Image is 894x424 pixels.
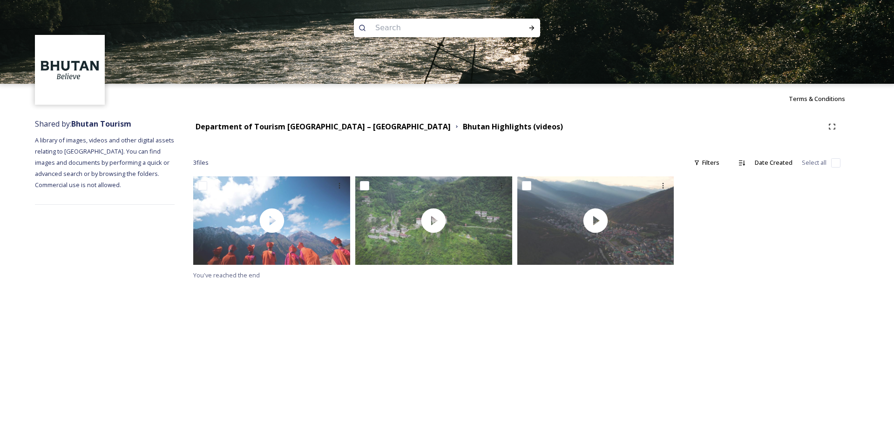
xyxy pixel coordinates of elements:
span: Select all [802,158,826,167]
img: thumbnail [355,176,512,265]
img: thumbnail [193,176,350,265]
strong: Bhutan Highlights (videos) [463,121,563,132]
img: BT_Logo_BB_Lockup_CMYK_High%2520Res.jpg [36,36,104,104]
span: Shared by: [35,119,131,129]
span: You've reached the end [193,271,260,279]
a: Terms & Conditions [789,93,859,104]
strong: Bhutan Tourism [71,119,131,129]
span: Terms & Conditions [789,94,845,103]
div: Date Created [750,154,797,172]
img: thumbnail [517,176,674,265]
span: 3 file s [193,158,209,167]
input: Search [371,18,498,38]
div: Filters [689,154,724,172]
strong: Department of Tourism [GEOGRAPHIC_DATA] – [GEOGRAPHIC_DATA] [196,121,451,132]
span: A library of images, videos and other digital assets relating to [GEOGRAPHIC_DATA]. You can find ... [35,136,176,189]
